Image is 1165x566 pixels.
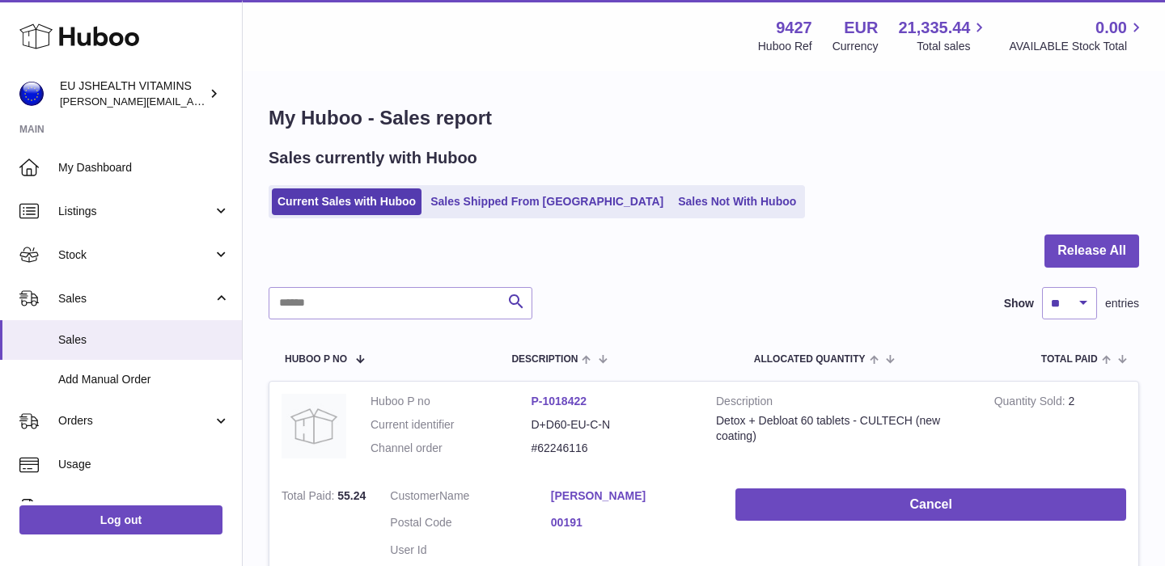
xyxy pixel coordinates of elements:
a: Current Sales with Huboo [272,188,422,215]
span: Stock [58,247,213,263]
span: Description [511,354,578,365]
a: [PERSON_NAME] [551,488,712,504]
strong: Quantity Sold [994,395,1069,412]
span: entries [1105,296,1139,311]
img: laura@jessicasepel.com [19,82,44,106]
span: AVAILABLE Stock Total [1009,39,1146,54]
span: My Dashboard [58,160,230,175]
dt: Name [390,488,551,508]
a: Log out [19,505,222,534]
label: Show [1004,296,1034,311]
h2: Sales currently with Huboo [269,147,477,169]
span: Customer [390,489,439,502]
span: Sales [58,291,213,306]
a: 0.00 AVAILABLE Stock Total [1009,17,1146,54]
td: 2 [982,382,1138,476]
button: Release All [1044,234,1139,268]
div: Currency [832,39,879,54]
span: Invoicing and Payments [58,501,213,516]
span: 55.24 [337,489,366,502]
dt: Huboo P no [371,394,532,409]
span: Total paid [1041,354,1098,365]
span: ALLOCATED Quantity [754,354,866,365]
strong: EUR [844,17,878,39]
span: Listings [58,204,213,219]
dt: Channel order [371,441,532,456]
div: EU JSHEALTH VITAMINS [60,78,205,109]
a: Sales Not With Huboo [672,188,802,215]
span: Orders [58,413,213,429]
span: 0.00 [1095,17,1127,39]
span: Add Manual Order [58,372,230,387]
dd: #62246116 [532,441,693,456]
span: [PERSON_NAME][EMAIL_ADDRESS][DOMAIN_NAME] [60,95,324,108]
dt: Postal Code [390,515,551,534]
span: 21,335.44 [898,17,970,39]
strong: 9427 [776,17,812,39]
strong: Description [716,394,970,413]
a: Sales Shipped From [GEOGRAPHIC_DATA] [425,188,669,215]
span: Total sales [917,39,989,54]
button: Cancel [735,488,1126,522]
span: Usage [58,457,230,472]
span: Huboo P no [285,354,347,365]
dd: D+D60-EU-C-N [532,417,693,433]
div: Huboo Ref [758,39,812,54]
strong: Total Paid [282,489,337,506]
a: P-1018422 [532,395,587,408]
a: 21,335.44 Total sales [898,17,989,54]
span: Sales [58,332,230,348]
div: Detox + Debloat 60 tablets - CULTECH (new coating) [716,413,970,444]
dt: Current identifier [371,417,532,433]
a: 00191 [551,515,712,530]
h1: My Huboo - Sales report [269,105,1139,131]
dt: User Id [390,543,551,558]
img: no-photo.jpg [282,394,346,458]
